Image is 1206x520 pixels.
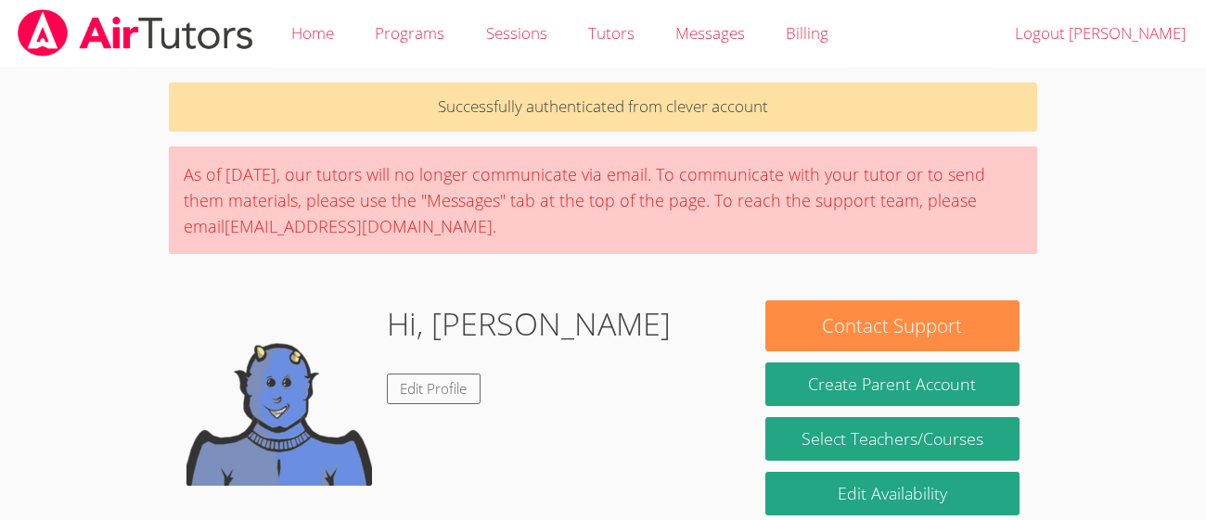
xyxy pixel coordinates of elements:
img: default.png [186,300,372,486]
a: Edit Profile [387,374,481,404]
div: As of [DATE], our tutors will no longer communicate via email. To communicate with your tutor or ... [169,146,1037,254]
span: Messages [675,22,745,44]
a: Select Teachers/Courses [765,417,1020,461]
a: Edit Availability [765,472,1020,515]
button: Create Parent Account [765,362,1020,406]
button: Contact Support [765,300,1020,351]
p: Successfully authenticated from clever account [169,82,1037,132]
img: airtutors_banner-c4298cdbf04f3fff15de1276eac7730deb9818008684d7c2e4769d2f7ddbe033.png [16,9,255,57]
h1: Hi, [PERSON_NAME] [387,300,671,348]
